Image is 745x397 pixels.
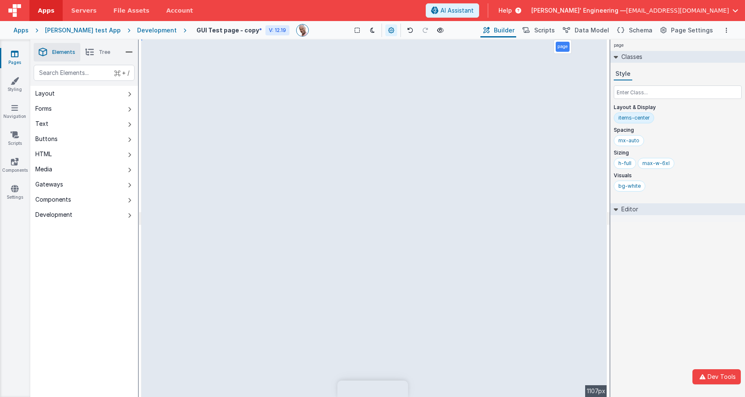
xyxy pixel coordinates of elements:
[585,385,607,397] div: 1107px
[626,6,729,15] span: [EMAIL_ADDRESS][DOMAIN_NAME]
[440,6,474,15] span: AI Assistant
[265,25,289,35] div: V: 12.19
[614,149,742,156] p: Sizing
[30,101,138,116] button: Forms
[618,137,639,144] div: mx-auto
[114,65,130,81] span: + /
[520,23,557,37] button: Scripts
[575,26,609,35] span: Data Model
[30,131,138,147] button: Buttons
[498,6,512,15] span: Help
[557,43,568,50] p: page
[480,23,516,37] button: Builder
[618,203,638,215] h2: Editor
[494,26,514,35] span: Builder
[35,150,52,158] div: HTML
[658,23,715,37] button: Page Settings
[629,26,652,35] span: Schema
[30,177,138,192] button: Gateways
[618,160,631,167] div: h-full
[13,26,29,35] div: Apps
[721,25,732,35] button: Options
[34,65,135,81] input: Search Elements...
[99,49,110,56] span: Tree
[35,120,48,128] div: Text
[35,210,72,219] div: Development
[52,49,75,56] span: Elements
[531,6,738,15] button: [PERSON_NAME]' Engineering — [EMAIL_ADDRESS][DOMAIN_NAME]
[614,68,632,80] button: Style
[297,24,308,36] img: 11ac31fe5dc3d0eff3fbbbf7b26fa6e1
[141,40,607,397] div: -->
[426,3,479,18] button: AI Assistant
[618,183,641,189] div: bg-white
[30,147,138,162] button: HTML
[30,207,138,222] button: Development
[114,6,150,15] span: File Assets
[30,86,138,101] button: Layout
[610,40,627,51] h4: page
[534,26,555,35] span: Scripts
[35,104,52,113] div: Forms
[671,26,713,35] span: Page Settings
[38,6,54,15] span: Apps
[30,192,138,207] button: Components
[642,160,670,167] div: max-w-6xl
[560,23,611,37] button: Data Model
[618,51,642,63] h2: Classes
[45,26,121,35] div: [PERSON_NAME] test App
[35,135,58,143] div: Buttons
[35,89,55,98] div: Layout
[35,165,52,173] div: Media
[614,104,742,111] p: Layout & Display
[531,6,626,15] span: [PERSON_NAME]' Engineering —
[614,85,742,99] input: Enter Class...
[30,116,138,131] button: Text
[35,195,71,204] div: Components
[618,115,650,121] div: items-center
[137,26,177,35] div: Development
[614,172,742,179] p: Visuals
[196,27,259,33] h4: GUI Test page - copy
[35,180,63,189] div: Gateways
[614,127,742,133] p: Spacing
[30,162,138,177] button: Media
[614,23,654,37] button: Schema
[692,369,741,384] button: Dev Tools
[71,6,96,15] span: Servers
